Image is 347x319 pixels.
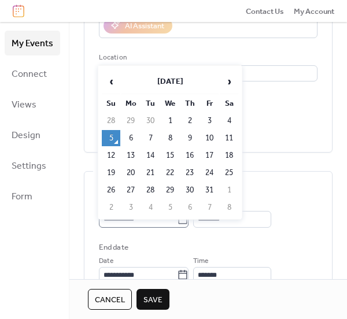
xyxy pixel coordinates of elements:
[5,92,60,117] a: Views
[220,113,238,129] td: 4
[5,31,60,55] a: My Events
[121,199,140,216] td: 3
[5,184,60,209] a: Form
[294,5,334,17] a: My Account
[141,130,160,146] td: 7
[136,289,169,310] button: Save
[95,294,125,306] span: Cancel
[5,61,60,86] a: Connect
[141,182,160,198] td: 28
[12,65,47,83] span: Connect
[102,130,120,146] td: 5
[121,165,140,181] td: 20
[141,199,160,216] td: 4
[200,95,219,112] th: Fr
[121,147,140,164] td: 13
[141,113,160,129] td: 30
[220,95,238,112] th: Sa
[12,157,46,175] span: Settings
[161,182,179,198] td: 29
[102,113,120,129] td: 28
[13,5,24,17] img: logo
[99,255,113,267] span: Date
[88,289,132,310] button: Cancel
[99,52,315,64] div: Location
[180,130,199,146] td: 9
[12,188,32,206] span: Form
[102,165,120,181] td: 19
[161,130,179,146] td: 8
[102,199,120,216] td: 2
[180,147,199,164] td: 16
[220,182,238,198] td: 1
[200,199,219,216] td: 7
[193,255,208,267] span: Time
[121,182,140,198] td: 27
[294,6,334,17] span: My Account
[161,199,179,216] td: 5
[180,95,199,112] th: Th
[143,294,163,306] span: Save
[5,123,60,147] a: Design
[121,113,140,129] td: 29
[141,165,160,181] td: 21
[121,69,219,94] th: [DATE]
[200,182,219,198] td: 31
[220,165,238,181] td: 25
[180,165,199,181] td: 23
[246,5,284,17] a: Contact Us
[200,165,219,181] td: 24
[102,70,120,93] span: ‹
[121,95,140,112] th: Mo
[5,153,60,178] a: Settings
[102,147,120,164] td: 12
[12,96,36,114] span: Views
[12,35,53,53] span: My Events
[180,199,199,216] td: 6
[12,127,40,144] span: Design
[180,182,199,198] td: 30
[180,113,199,129] td: 2
[121,130,140,146] td: 6
[102,182,120,198] td: 26
[200,130,219,146] td: 10
[141,95,160,112] th: Tu
[102,95,120,112] th: Su
[161,95,179,112] th: We
[220,70,238,93] span: ›
[161,147,179,164] td: 15
[161,165,179,181] td: 22
[99,242,128,253] div: End date
[220,130,238,146] td: 11
[161,113,179,129] td: 1
[246,6,284,17] span: Contact Us
[141,147,160,164] td: 14
[200,147,219,164] td: 17
[220,147,238,164] td: 18
[220,199,238,216] td: 8
[200,113,219,129] td: 3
